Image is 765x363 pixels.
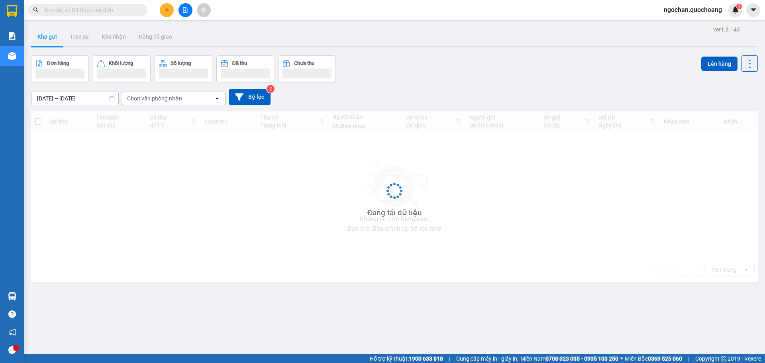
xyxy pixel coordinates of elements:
div: ver 1.8.143 [713,25,740,34]
div: Số lượng [171,61,191,66]
sup: 1 [736,4,742,9]
div: Chọn văn phòng nhận [127,94,182,102]
span: | [449,354,450,363]
button: aim [197,3,211,17]
span: search [33,7,39,13]
span: caret-down [750,6,757,14]
input: Select a date range. [31,92,118,105]
button: Hàng đã giao [132,27,178,46]
strong: 0369 525 060 [648,355,682,362]
button: Khối lượng [93,55,151,83]
img: logo-vxr [7,5,17,17]
div: Đang tải dữ liệu [367,207,422,219]
input: Tìm tên, số ĐT hoặc mã đơn [44,6,138,14]
button: caret-down [746,3,760,17]
button: Kho nhận [95,27,132,46]
img: solution-icon [8,32,16,40]
button: Đơn hàng [31,55,89,83]
img: warehouse-icon [8,292,16,300]
sup: 2 [267,85,275,93]
div: Đã thu [232,61,247,66]
span: | [688,354,689,363]
span: 1 [738,4,740,9]
span: Hỗ trợ kỹ thuật: [370,354,443,363]
span: file-add [182,7,188,13]
span: notification [8,328,16,336]
span: copyright [721,356,726,361]
span: plus [164,7,170,13]
svg: open [214,95,220,102]
span: aim [201,7,206,13]
span: message [8,346,16,354]
button: Số lượng [155,55,212,83]
span: ⚪️ [620,357,623,360]
span: Miền Nam [520,354,618,363]
button: Bộ lọc [229,89,271,105]
span: Miền Bắc [625,354,682,363]
div: Đơn hàng [47,61,69,66]
strong: 0708 023 035 - 0935 103 250 [545,355,618,362]
span: Cung cấp máy in - giấy in: [456,354,518,363]
strong: 1900 633 818 [409,355,443,362]
button: file-add [178,3,192,17]
button: Trên xe [63,27,95,46]
img: warehouse-icon [8,52,16,60]
div: Chưa thu [294,61,314,66]
span: question-circle [8,310,16,318]
button: plus [160,3,174,17]
div: Khối lượng [109,61,133,66]
button: Lên hàng [701,57,738,71]
button: Chưa thu [278,55,336,83]
button: Kho gửi [31,27,63,46]
img: icon-new-feature [732,6,739,14]
span: ngochan.quochoang [657,5,728,15]
button: Đã thu [216,55,274,83]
